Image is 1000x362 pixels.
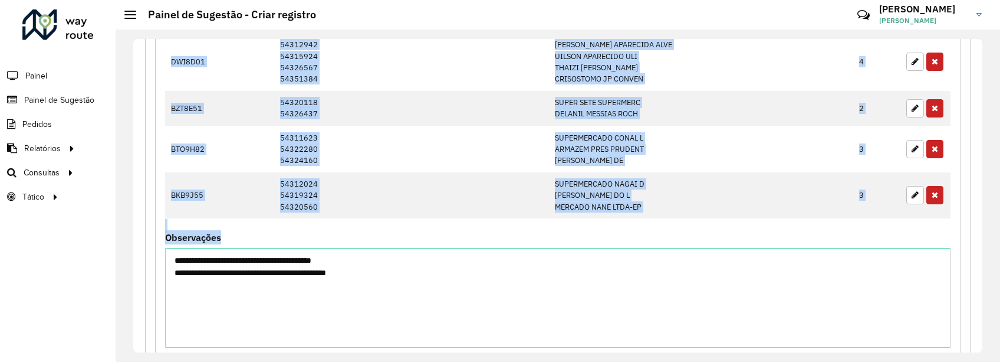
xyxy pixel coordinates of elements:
[22,191,44,203] span: Tático
[853,126,900,172] td: 3
[165,33,274,91] td: DWI8D01
[548,33,853,91] td: [PERSON_NAME] APARECIDA ALVE UILSON APARECIDO ULI THAIZI [PERSON_NAME] CRISOSTOMO JP CONVEN
[24,167,60,179] span: Consultas
[274,91,548,126] td: 54320118 54326437
[165,172,274,219] td: BKB9J55
[851,2,876,28] a: Contato Rápido
[24,94,94,106] span: Painel de Sugestão
[165,91,274,126] td: BZT8E51
[879,15,968,26] span: [PERSON_NAME]
[879,4,968,15] h3: [PERSON_NAME]
[853,172,900,219] td: 3
[25,70,47,82] span: Painel
[136,8,316,21] h2: Painel de Sugestão - Criar registro
[548,91,853,126] td: SUPER SETE SUPERMERC DELANIL MESSIAS ROCH
[165,230,221,244] label: Observações
[853,91,900,126] td: 2
[274,172,548,219] td: 54312024 54319324 54320560
[548,172,853,219] td: SUPERMERCADO NAGAI D [PERSON_NAME] DO L MERCADO NANE LTDA-EP
[853,33,900,91] td: 4
[274,33,548,91] td: 54312942 54315924 54326567 54351384
[22,118,52,131] span: Pedidos
[24,142,61,155] span: Relatórios
[165,126,274,172] td: BTO9H82
[548,126,853,172] td: SUPERMERCADO CONAL L ARMAZEM PRES PRUDENT [PERSON_NAME] DE
[274,126,548,172] td: 54311623 54322280 54324160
